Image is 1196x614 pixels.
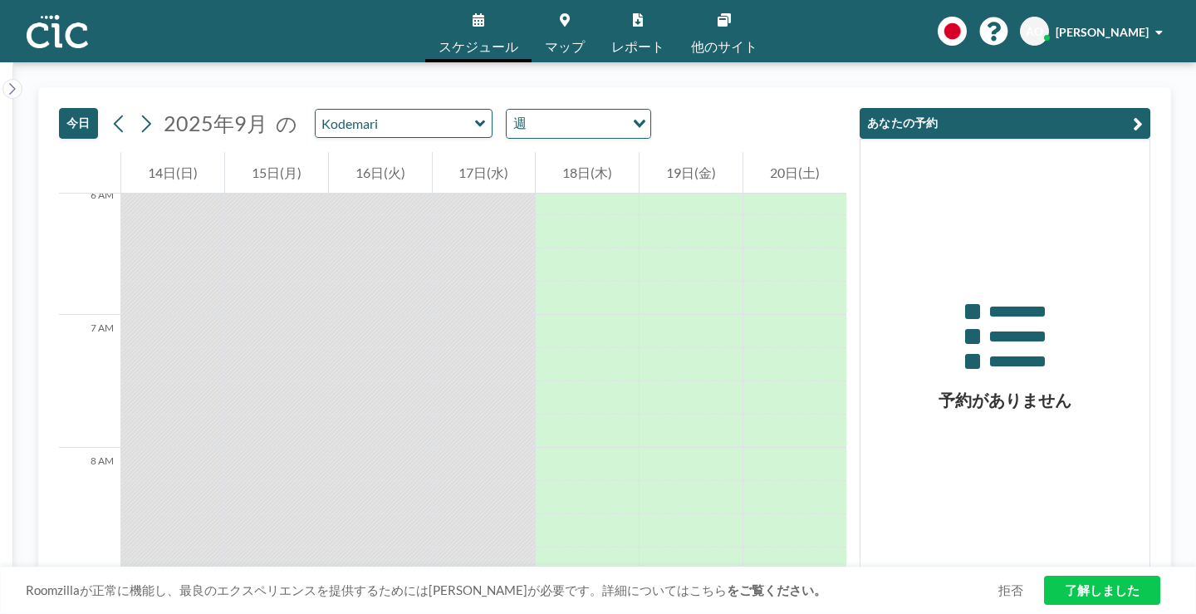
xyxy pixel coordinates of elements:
[27,15,88,48] img: organization-logo
[998,582,1023,598] a: 拒否
[640,152,743,194] div: 19日(金)
[59,182,120,315] div: 6 AM
[727,582,826,597] a: をご覧ください。
[59,448,120,581] div: 8 AM
[860,108,1150,139] button: あなたの予約
[329,152,432,194] div: 16日(火)
[225,152,328,194] div: 15日(月)
[1056,25,1149,39] span: [PERSON_NAME]
[26,582,998,598] span: Roomzillaが正常に機能し、最良のエクスペリエンスを提供するためには[PERSON_NAME]が必要です。詳細についてはこちら
[532,113,623,135] input: Search for option
[1044,576,1160,605] a: 了解しました
[510,113,530,135] span: 週
[439,40,518,53] span: スケジュール
[860,390,1149,410] h3: 予約がありません
[433,152,536,194] div: 17日(水)
[276,111,297,136] span: の
[59,315,120,448] div: 7 AM
[507,110,650,138] div: Search for option
[164,111,267,135] span: 2025年9月
[121,152,224,194] div: 14日(日)
[691,40,757,53] span: 他のサイト
[743,152,846,194] div: 20日(土)
[59,108,98,139] button: 今日
[545,40,585,53] span: マップ
[611,40,664,53] span: レポート
[1026,24,1043,39] span: AO
[536,152,639,194] div: 18日(木)
[316,110,475,137] input: Kodemari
